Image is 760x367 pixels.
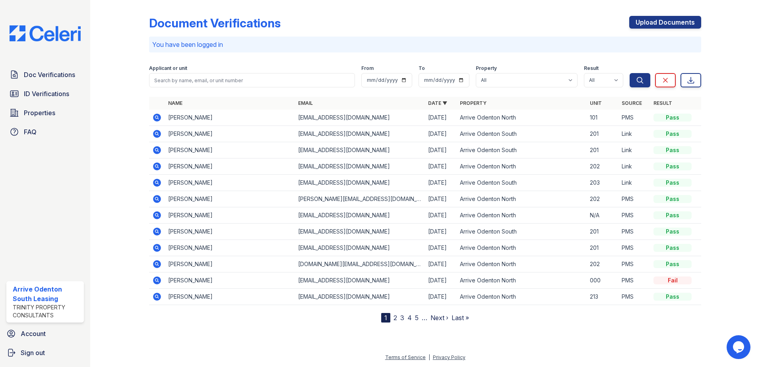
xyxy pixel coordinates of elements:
td: [DATE] [425,175,457,191]
a: Result [653,100,672,106]
a: Date ▼ [428,100,447,106]
td: [PERSON_NAME] [165,240,295,256]
td: 203 [587,175,618,191]
td: 201 [587,126,618,142]
td: [EMAIL_ADDRESS][DOMAIN_NAME] [295,207,425,224]
td: [EMAIL_ADDRESS][DOMAIN_NAME] [295,289,425,305]
a: Last » [452,314,469,322]
a: FAQ [6,124,84,140]
td: [PERSON_NAME][EMAIL_ADDRESS][DOMAIN_NAME] [295,191,425,207]
a: Property [460,100,487,106]
span: Account [21,329,46,338]
td: [EMAIL_ADDRESS][DOMAIN_NAME] [295,126,425,142]
td: PMS [618,289,650,305]
td: 201 [587,142,618,158]
td: 213 [587,289,618,305]
td: [DATE] [425,207,457,224]
td: [EMAIL_ADDRESS][DOMAIN_NAME] [295,110,425,126]
td: [DATE] [425,240,457,256]
td: PMS [618,224,650,240]
td: [DATE] [425,142,457,158]
td: [PERSON_NAME] [165,191,295,207]
td: 201 [587,240,618,256]
td: PMS [618,207,650,224]
span: ID Verifications [24,89,69,99]
td: Arrive Odenton North [457,158,587,175]
label: Result [584,65,599,71]
div: Fail [653,276,692,284]
td: [PERSON_NAME] [165,175,295,191]
a: Sign out [3,345,87,361]
a: Next › [430,314,448,322]
div: Pass [653,211,692,219]
a: ID Verifications [6,86,84,102]
td: 202 [587,158,618,175]
div: Trinity Property Consultants [13,303,81,319]
a: Properties [6,105,84,121]
span: Sign out [21,348,45,357]
td: Arrive Odenton South [457,142,587,158]
td: PMS [618,272,650,289]
div: Document Verifications [149,16,281,30]
td: [PERSON_NAME] [165,256,295,272]
img: CE_Logo_Blue-a8612792a0a2168367f1c8372b55b34899dd931a85d93a1a3d3e32e68fde9ad4.png [3,25,87,41]
div: Pass [653,114,692,122]
td: [DATE] [425,224,457,240]
td: PMS [618,110,650,126]
td: Arrive Odenton South [457,175,587,191]
div: Pass [653,260,692,268]
td: [EMAIL_ADDRESS][DOMAIN_NAME] [295,142,425,158]
td: PMS [618,240,650,256]
a: 2 [394,314,397,322]
a: Name [168,100,182,106]
td: Arrive Odenton North [457,256,587,272]
td: [PERSON_NAME] [165,207,295,224]
div: Pass [653,228,692,236]
span: FAQ [24,127,37,137]
label: Applicant or unit [149,65,187,71]
td: [EMAIL_ADDRESS][DOMAIN_NAME] [295,272,425,289]
div: Pass [653,179,692,187]
input: Search by name, email, or unit number [149,73,355,87]
td: [PERSON_NAME] [165,126,295,142]
td: N/A [587,207,618,224]
td: 201 [587,224,618,240]
td: [PERSON_NAME] [165,158,295,175]
div: Pass [653,244,692,252]
a: Upload Documents [629,16,701,29]
td: [PERSON_NAME] [165,142,295,158]
td: [EMAIL_ADDRESS][DOMAIN_NAME] [295,240,425,256]
td: [DATE] [425,110,457,126]
a: Unit [590,100,602,106]
td: Arrive Odenton North [457,110,587,126]
span: Doc Verifications [24,70,75,79]
td: [EMAIL_ADDRESS][DOMAIN_NAME] [295,224,425,240]
td: [DATE] [425,126,457,142]
a: 3 [400,314,404,322]
div: | [428,354,430,360]
a: Terms of Service [385,354,426,360]
td: [DATE] [425,191,457,207]
a: 4 [407,314,412,322]
span: Properties [24,108,55,118]
td: PMS [618,256,650,272]
td: [DATE] [425,256,457,272]
div: Pass [653,130,692,138]
div: Pass [653,195,692,203]
a: Privacy Policy [433,354,465,360]
td: Link [618,142,650,158]
a: Doc Verifications [6,67,84,83]
iframe: chat widget [727,335,752,359]
p: You have been logged in [152,40,698,49]
td: 202 [587,191,618,207]
td: [DATE] [425,158,457,175]
td: Link [618,158,650,175]
td: [DATE] [425,272,457,289]
td: [EMAIL_ADDRESS][DOMAIN_NAME] [295,175,425,191]
td: Link [618,175,650,191]
td: [DOMAIN_NAME][EMAIL_ADDRESS][DOMAIN_NAME] [295,256,425,272]
div: Pass [653,146,692,154]
td: Arrive Odenton North [457,191,587,207]
div: Arrive Odenton South Leasing [13,284,81,303]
